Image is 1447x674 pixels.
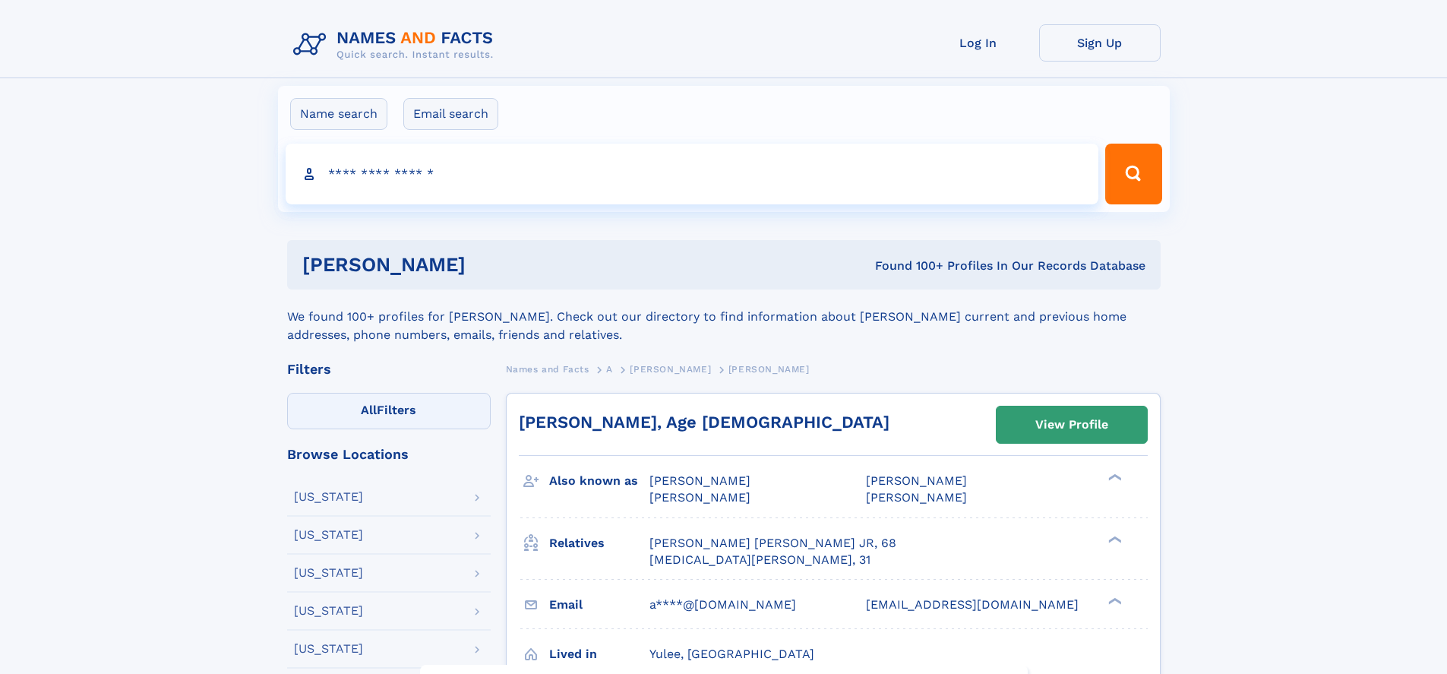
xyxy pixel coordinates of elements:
[286,144,1099,204] input: search input
[290,98,387,130] label: Name search
[287,362,491,376] div: Filters
[866,597,1079,612] span: [EMAIL_ADDRESS][DOMAIN_NAME]
[294,567,363,579] div: [US_STATE]
[866,473,967,488] span: [PERSON_NAME]
[1039,24,1161,62] a: Sign Up
[287,24,506,65] img: Logo Names and Facts
[918,24,1039,62] a: Log In
[549,530,649,556] h3: Relatives
[294,529,363,541] div: [US_STATE]
[1035,407,1108,442] div: View Profile
[649,647,814,661] span: Yulee, [GEOGRAPHIC_DATA]
[294,605,363,617] div: [US_STATE]
[287,290,1161,344] div: We found 100+ profiles for [PERSON_NAME]. Check out our directory to find information about [PERS...
[649,473,750,488] span: [PERSON_NAME]
[649,552,870,568] a: [MEDICAL_DATA][PERSON_NAME], 31
[506,359,589,378] a: Names and Facts
[728,364,810,375] span: [PERSON_NAME]
[294,491,363,503] div: [US_STATE]
[1104,596,1123,606] div: ❯
[1104,473,1123,483] div: ❯
[670,258,1145,274] div: Found 100+ Profiles In Our Records Database
[294,643,363,655] div: [US_STATE]
[1105,144,1161,204] button: Search Button
[361,403,377,417] span: All
[287,448,491,461] div: Browse Locations
[302,255,671,274] h1: [PERSON_NAME]
[549,641,649,667] h3: Lived in
[649,490,750,505] span: [PERSON_NAME]
[1104,534,1123,544] div: ❯
[519,413,889,432] a: [PERSON_NAME], Age [DEMOGRAPHIC_DATA]
[606,364,613,375] span: A
[403,98,498,130] label: Email search
[606,359,613,378] a: A
[997,407,1147,443] a: View Profile
[549,468,649,494] h3: Also known as
[630,364,711,375] span: [PERSON_NAME]
[287,393,491,429] label: Filters
[649,535,896,552] a: [PERSON_NAME] [PERSON_NAME] JR, 68
[549,592,649,618] h3: Email
[866,490,967,505] span: [PERSON_NAME]
[630,359,711,378] a: [PERSON_NAME]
